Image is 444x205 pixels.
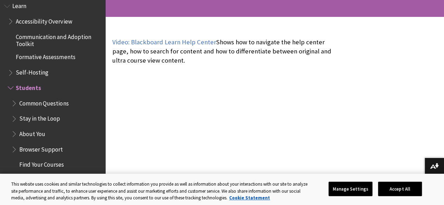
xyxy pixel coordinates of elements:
[16,31,100,47] span: Communication and Adoption Toolkit
[16,51,75,60] span: Formative Assessments
[16,15,72,25] span: Accessibility Overview
[16,82,41,91] span: Students
[19,128,45,137] span: About You
[19,113,60,122] span: Stay in the Loop
[19,143,63,153] span: Browser Support
[11,181,311,201] div: This website uses cookies and similar technologies to collect information you provide as well as ...
[19,159,64,168] span: Find Your Courses
[329,181,372,196] button: Manage Settings
[229,195,270,201] a: More information about your privacy, opens in a new tab
[12,0,26,10] span: Learn
[378,181,422,196] button: Accept All
[19,97,68,107] span: Common Questions
[112,38,333,65] p: Shows how to navigate the help center page, how to search for content and how to differentiate be...
[16,66,48,76] span: Self-Hosting
[112,72,333,196] iframe: Blackboard Learn Help Center
[112,38,216,46] a: Video: Blackboard Learn Help Center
